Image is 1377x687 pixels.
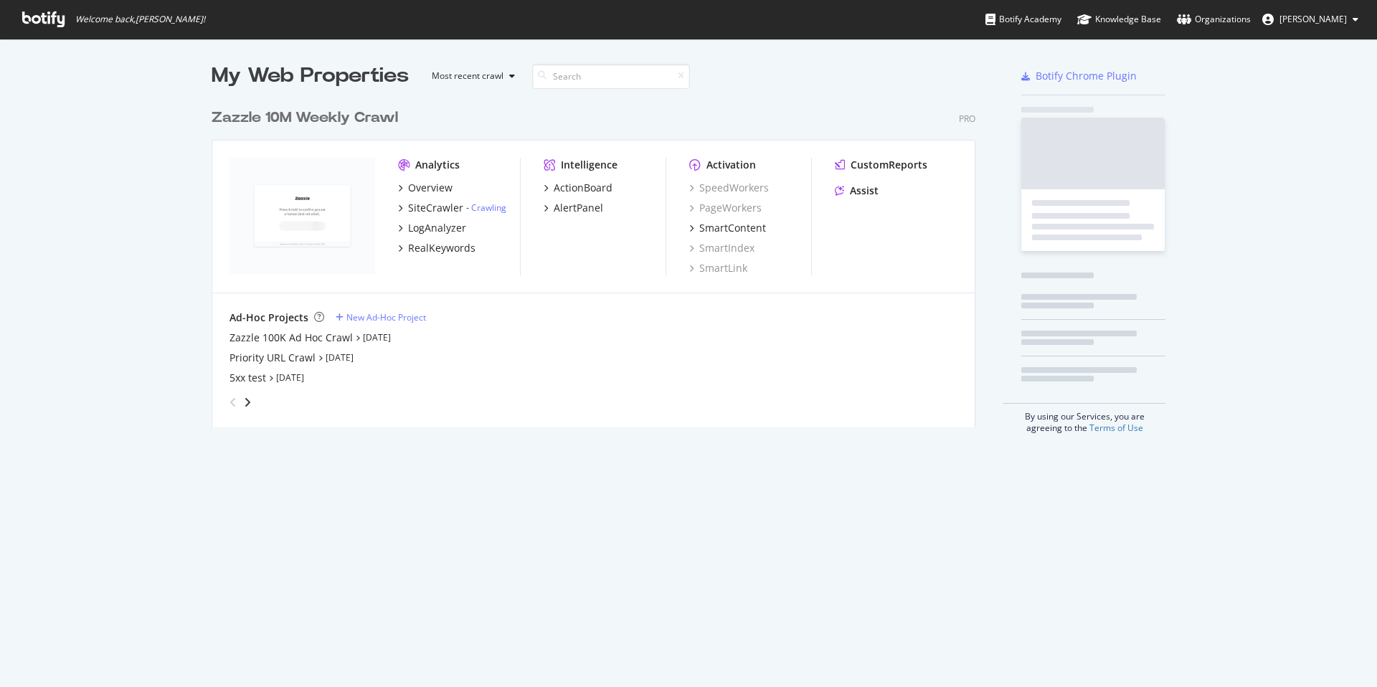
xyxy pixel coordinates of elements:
div: SiteCrawler [408,201,463,215]
a: AlertPanel [544,201,603,215]
div: Analytics [415,158,460,172]
a: Overview [398,181,453,195]
span: Welcome back, [PERSON_NAME] ! [75,14,205,25]
div: - [466,202,506,214]
a: [DATE] [326,351,354,364]
a: LogAnalyzer [398,221,466,235]
div: Intelligence [561,158,617,172]
button: Most recent crawl [420,65,521,87]
div: Ad-Hoc Projects [229,311,308,325]
a: ActionBoard [544,181,612,195]
div: CustomReports [851,158,927,172]
a: Assist [835,184,879,198]
a: SpeedWorkers [689,181,769,195]
a: Priority URL Crawl [229,351,316,365]
div: ActionBoard [554,181,612,195]
div: Activation [706,158,756,172]
div: Zazzle 10M Weekly Crawl [212,108,398,128]
div: Assist [850,184,879,198]
a: SiteCrawler- Crawling [398,201,506,215]
div: Organizations [1177,12,1251,27]
a: Botify Chrome Plugin [1021,69,1137,83]
div: RealKeywords [408,241,475,255]
div: By using our Services, you are agreeing to the [1003,403,1165,434]
a: RealKeywords [398,241,475,255]
div: angle-left [224,391,242,414]
div: Knowledge Base [1077,12,1161,27]
div: SmartContent [699,221,766,235]
a: SmartIndex [689,241,754,255]
a: Terms of Use [1089,422,1143,434]
a: [DATE] [363,331,391,343]
div: Pro [959,113,975,125]
a: PageWorkers [689,201,762,215]
div: angle-right [242,395,252,409]
div: Botify Chrome Plugin [1036,69,1137,83]
div: grid [212,90,987,427]
a: Crawling [471,202,506,214]
a: CustomReports [835,158,927,172]
a: SmartLink [689,261,747,275]
a: 5xx test [229,371,266,385]
div: Overview [408,181,453,195]
a: Zazzle 10M Weekly Crawl [212,108,404,128]
a: New Ad-Hoc Project [336,311,426,323]
div: LogAnalyzer [408,221,466,235]
div: My Web Properties [212,62,409,90]
img: zazzle.com [229,158,375,274]
div: Most recent crawl [432,72,503,80]
a: SmartContent [689,221,766,235]
div: Botify Academy [985,12,1061,27]
span: Colin Ma [1279,13,1347,25]
a: Zazzle 100K Ad Hoc Crawl [229,331,353,345]
a: [DATE] [276,371,304,384]
div: New Ad-Hoc Project [346,311,426,323]
div: AlertPanel [554,201,603,215]
input: Search [532,64,690,89]
button: [PERSON_NAME] [1251,8,1370,31]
